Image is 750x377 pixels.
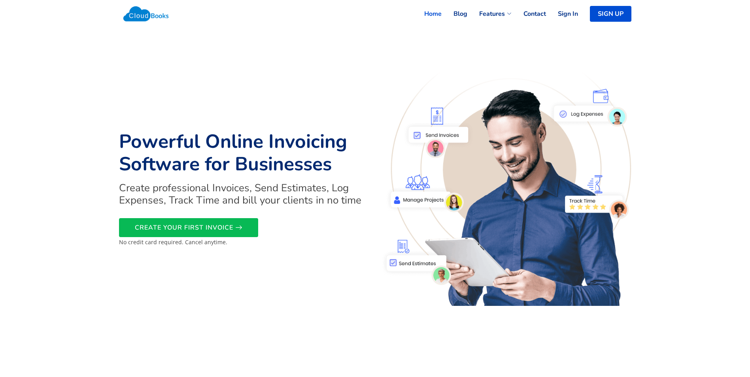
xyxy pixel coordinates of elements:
[412,5,442,23] a: Home
[119,130,370,176] h1: Powerful Online Invoicing Software for Businesses
[119,218,258,237] a: CREATE YOUR FIRST INVOICE
[479,9,505,19] span: Features
[119,2,173,26] img: Cloudbooks Logo
[467,5,512,23] a: Features
[590,6,631,22] a: SIGN UP
[119,182,370,206] h2: Create professional Invoices, Send Estimates, Log Expenses, Track Time and bill your clients in n...
[512,5,546,23] a: Contact
[442,5,467,23] a: Blog
[119,238,227,246] small: No credit card required. Cancel anytime.
[546,5,578,23] a: Sign In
